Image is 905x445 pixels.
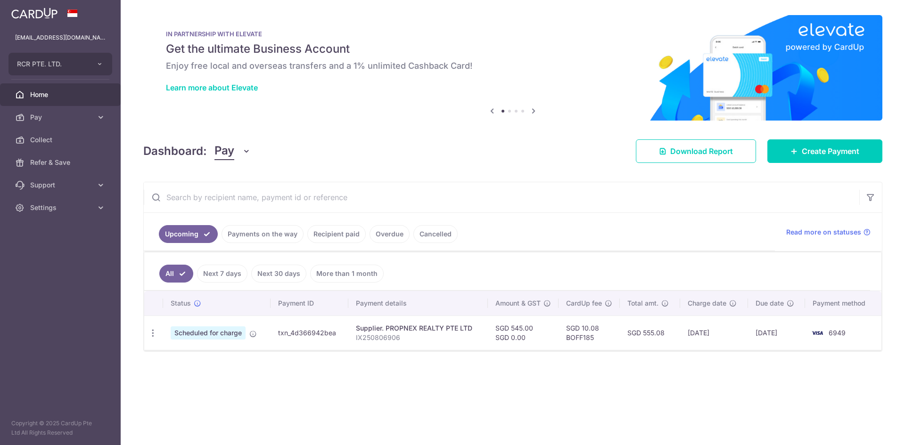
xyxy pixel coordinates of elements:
[214,142,251,160] button: Pay
[356,333,480,342] p: IX250806906
[17,59,87,69] span: RCR PTE. LTD.
[413,225,458,243] a: Cancelled
[30,158,92,167] span: Refer & Save
[680,316,748,350] td: [DATE]
[30,90,92,99] span: Home
[251,265,306,283] a: Next 30 days
[495,299,541,308] span: Amount & GST
[310,265,384,283] a: More than 1 month
[620,316,680,350] td: SGD 555.08
[30,180,92,190] span: Support
[271,316,348,350] td: txn_4d366942bea
[8,53,112,75] button: RCR PTE. LTD.
[159,265,193,283] a: All
[767,139,882,163] a: Create Payment
[756,299,784,308] span: Due date
[30,135,92,145] span: Collect
[143,143,207,160] h4: Dashboard:
[786,227,871,237] a: Read more on statuses
[808,327,827,339] img: Bank Card
[348,291,488,316] th: Payment details
[214,142,234,160] span: Pay
[786,227,861,237] span: Read more on statuses
[197,265,247,283] a: Next 7 days
[143,15,882,121] img: Renovation banner
[829,329,846,337] span: 6949
[370,225,410,243] a: Overdue
[222,225,304,243] a: Payments on the way
[166,60,860,72] h6: Enjoy free local and overseas transfers and a 1% unlimited Cashback Card!
[627,299,658,308] span: Total amt.
[166,83,258,92] a: Learn more about Elevate
[166,30,860,38] p: IN PARTNERSHIP WITH ELEVATE
[805,291,881,316] th: Payment method
[11,8,58,19] img: CardUp
[30,203,92,212] span: Settings
[688,299,726,308] span: Charge date
[144,182,859,212] input: Search by recipient name, payment id or reference
[559,316,620,350] td: SGD 10.08 BOFF185
[356,324,480,333] div: Supplier. PROPNEX REALTY PTE LTD
[171,326,246,340] span: Scheduled for charge
[166,41,860,57] h5: Get the ultimate Business Account
[566,299,602,308] span: CardUp fee
[15,33,106,42] p: [EMAIL_ADDRESS][DOMAIN_NAME]
[670,146,733,157] span: Download Report
[159,225,218,243] a: Upcoming
[748,316,805,350] td: [DATE]
[636,139,756,163] a: Download Report
[271,291,348,316] th: Payment ID
[171,299,191,308] span: Status
[30,113,92,122] span: Pay
[488,316,559,350] td: SGD 545.00 SGD 0.00
[802,146,859,157] span: Create Payment
[307,225,366,243] a: Recipient paid
[845,417,896,440] iframe: Opens a widget where you can find more information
